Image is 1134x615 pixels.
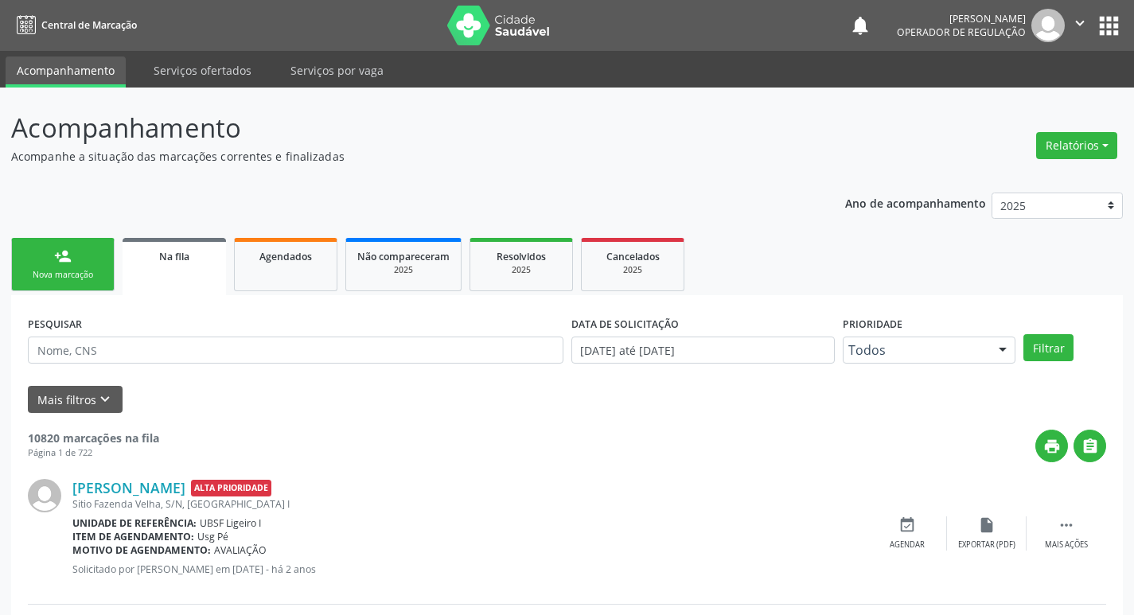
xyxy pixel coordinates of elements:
div: [PERSON_NAME] [897,12,1026,25]
p: Solicitado por [PERSON_NAME] em [DATE] - há 2 anos [72,562,867,576]
i:  [1058,516,1075,534]
button: Mais filtroskeyboard_arrow_down [28,386,123,414]
b: Motivo de agendamento: [72,543,211,557]
p: Acompanhamento [11,108,789,148]
label: DATA DE SOLICITAÇÃO [571,312,679,337]
b: Unidade de referência: [72,516,197,530]
button: print [1035,430,1068,462]
a: Serviços ofertados [142,56,263,84]
i: print [1043,438,1061,455]
span: Operador de regulação [897,25,1026,39]
a: Central de Marcação [11,12,137,38]
i: event_available [898,516,916,534]
img: img [28,479,61,512]
button: notifications [849,14,871,37]
img: img [1031,9,1065,42]
span: Usg Pé [197,530,228,543]
div: Página 1 de 722 [28,446,159,460]
div: Sitio Fazenda Velha, S/N, [GEOGRAPHIC_DATA] I [72,497,867,511]
div: Agendar [890,539,925,551]
button:  [1065,9,1095,42]
p: Ano de acompanhamento [845,193,986,212]
label: PESQUISAR [28,312,82,337]
div: 2025 [357,264,450,276]
span: Na fila [159,250,189,263]
span: Não compareceram [357,250,450,263]
label: Prioridade [843,312,902,337]
div: Exportar (PDF) [958,539,1015,551]
span: Alta Prioridade [191,480,271,496]
input: Nome, CNS [28,337,563,364]
strong: 10820 marcações na fila [28,430,159,446]
b: Item de agendamento: [72,530,194,543]
div: 2025 [481,264,561,276]
i: keyboard_arrow_down [96,391,114,408]
i:  [1081,438,1099,455]
div: person_add [54,247,72,265]
span: Agendados [259,250,312,263]
div: Mais ações [1045,539,1088,551]
i:  [1071,14,1089,32]
button: Relatórios [1036,132,1117,159]
button: Filtrar [1023,334,1074,361]
i: insert_drive_file [978,516,996,534]
span: AVALIAÇÃO [214,543,267,557]
p: Acompanhe a situação das marcações correntes e finalizadas [11,148,789,165]
span: Central de Marcação [41,18,137,32]
span: Todos [848,342,984,358]
span: UBSF Ligeiro I [200,516,261,530]
a: Acompanhamento [6,56,126,88]
div: Nova marcação [23,269,103,281]
input: Selecione um intervalo [571,337,835,364]
button: apps [1095,12,1123,40]
a: Serviços por vaga [279,56,395,84]
div: 2025 [593,264,672,276]
button:  [1074,430,1106,462]
a: [PERSON_NAME] [72,479,185,496]
span: Cancelados [606,250,660,263]
span: Resolvidos [497,250,546,263]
